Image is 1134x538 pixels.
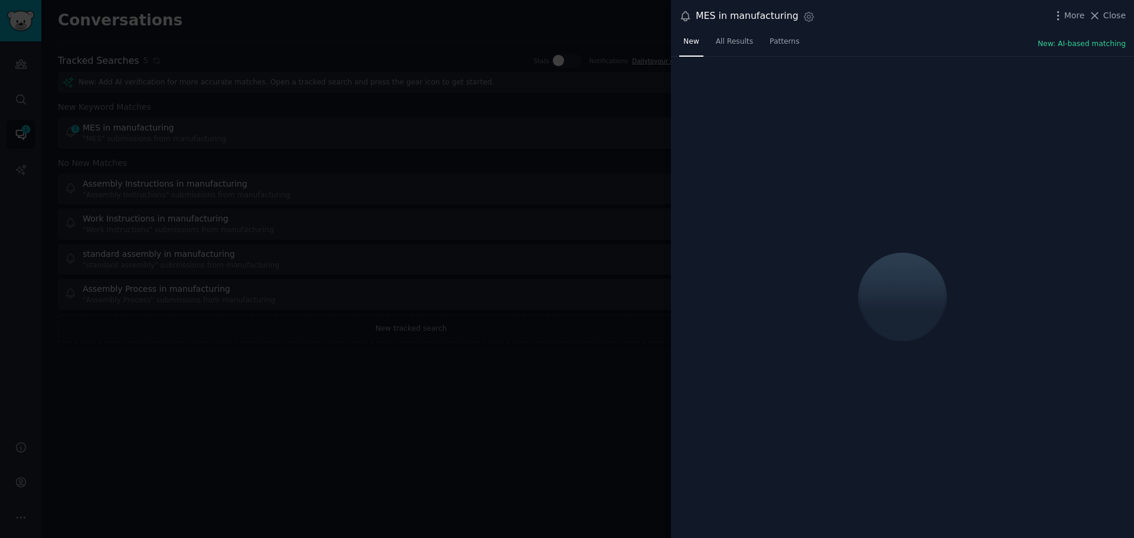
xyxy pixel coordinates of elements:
div: MES in manufacturing [696,9,799,24]
span: All Results [716,37,753,47]
span: More [1064,9,1085,22]
span: Patterns [770,37,799,47]
span: Close [1103,9,1126,22]
a: Patterns [765,32,803,57]
a: New [679,32,703,57]
button: New: AI-based matching [1038,39,1126,50]
button: Close [1089,9,1126,22]
a: All Results [712,32,757,57]
button: More [1052,9,1085,22]
span: New [683,37,699,47]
